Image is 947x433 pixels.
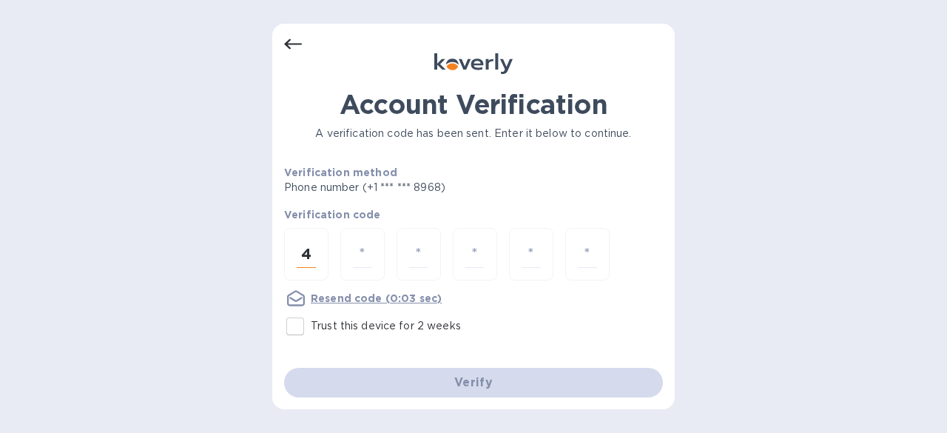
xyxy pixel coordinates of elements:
[284,207,663,222] p: Verification code
[311,292,442,304] u: Resend code (0:03 sec)
[311,318,461,334] p: Trust this device for 2 weeks
[284,180,559,195] p: Phone number (+1 *** *** 8968)
[284,167,397,178] b: Verification method
[284,126,663,141] p: A verification code has been sent. Enter it below to continue.
[873,362,947,433] iframe: Chat Widget
[284,89,663,120] h1: Account Verification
